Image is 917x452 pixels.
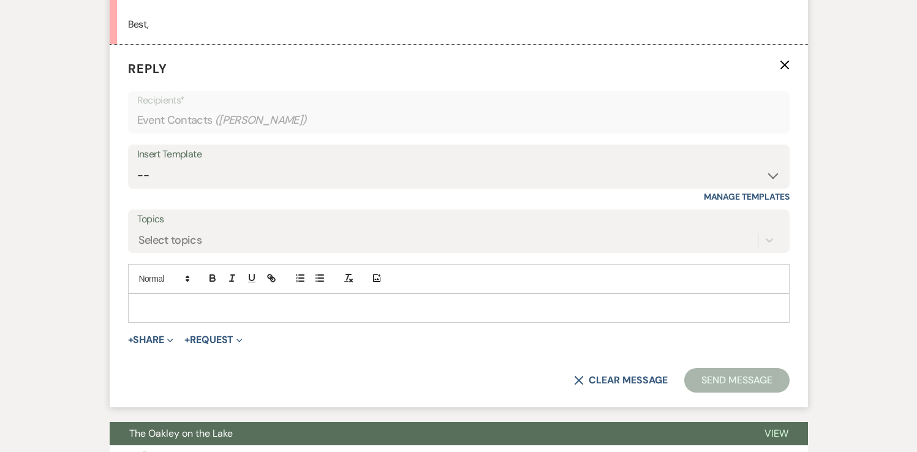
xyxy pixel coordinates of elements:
[138,232,202,248] div: Select topics
[215,112,307,129] span: ( [PERSON_NAME] )
[129,427,233,440] span: The Oakley on the Lake
[684,368,789,393] button: Send Message
[137,92,780,108] p: Recipients*
[745,422,808,445] button: View
[110,422,745,445] button: The Oakley on the Lake
[128,335,174,345] button: Share
[184,335,243,345] button: Request
[764,427,788,440] span: View
[137,108,780,132] div: Event Contacts
[704,191,790,202] a: Manage Templates
[137,146,780,164] div: Insert Template
[574,375,667,385] button: Clear message
[184,335,190,345] span: +
[128,335,134,345] span: +
[137,211,780,228] label: Topics
[128,61,167,77] span: Reply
